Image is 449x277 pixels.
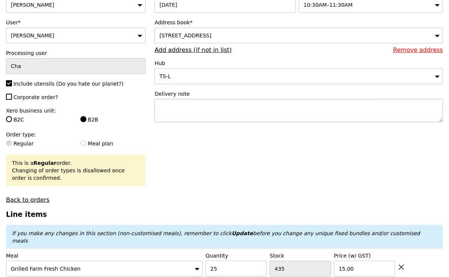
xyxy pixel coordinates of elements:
span: [PERSON_NAME] [11,33,54,39]
label: Processing user [6,49,146,57]
label: Meal [6,252,203,259]
label: Order type: [6,131,146,138]
label: Xero business unit: [6,107,146,114]
label: Price (w/ GST) [334,252,395,259]
span: Grilled Farm Fresh Chicken [11,266,80,272]
label: Hub [155,59,443,67]
label: B2C [6,116,71,123]
label: Address book* [155,19,443,26]
span: 10:30AM–11:30AM [304,2,353,8]
span: [PERSON_NAME] [11,2,54,8]
label: Stock [270,252,331,259]
em: If you make any changes in this section (non-customised meals), remember to click before you chan... [12,230,420,244]
input: Regular [6,140,12,146]
a: Back to orders [6,196,49,203]
b: Regular [33,160,56,166]
b: Update [232,230,253,236]
input: Include utensils (Do you hate our planet?) [6,80,12,86]
label: Regular [6,140,71,147]
label: Meal plan [80,140,146,147]
a: Add address (if not in list) [155,46,232,53]
span: TS-L [159,73,171,79]
a: Remove address [393,46,443,53]
label: B2B [80,116,146,123]
div: This is a order. Changing of order types is disallowed once order is confirmed. [12,159,140,182]
h3: Line items [6,210,443,218]
input: B2B [80,116,86,122]
span: [STREET_ADDRESS] [159,33,211,39]
label: Quantity [206,252,267,259]
input: B2C [6,116,12,122]
span: Corporate order? [13,94,58,100]
span: Include utensils (Do you hate our planet?) [13,81,123,87]
label: Delivery note [155,90,443,98]
input: Meal plan [80,140,86,146]
label: User* [6,19,146,26]
input: Corporate order? [6,94,12,100]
